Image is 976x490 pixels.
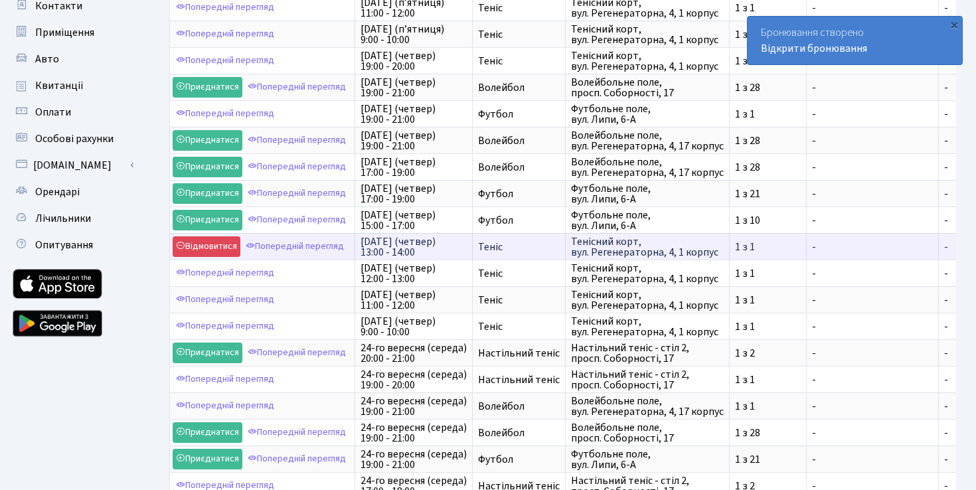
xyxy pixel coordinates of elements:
[761,41,867,56] a: Відкрити бронювання
[735,82,801,93] span: 1 з 28
[735,215,801,226] span: 1 з 10
[7,99,139,125] a: Оплати
[35,238,93,252] span: Опитування
[173,236,240,257] a: Відмовитися
[735,109,801,120] span: 1 з 1
[735,29,801,40] span: 1 з 1
[7,205,139,232] a: Лічильники
[735,3,801,13] span: 1 з 1
[735,428,801,438] span: 1 з 28
[7,232,139,258] a: Опитування
[735,374,801,385] span: 1 з 1
[173,316,278,337] a: Попередній перегляд
[361,50,467,72] span: [DATE] (четвер) 19:00 - 20:00
[735,189,801,199] span: 1 з 21
[478,56,560,66] span: Теніс
[571,316,724,337] span: Тенісний корт, вул. Регенераторна, 4, 1 корпус
[244,210,349,230] a: Попередній перегляд
[735,321,801,332] span: 1 з 1
[478,242,560,252] span: Теніс
[361,157,467,178] span: [DATE] (четвер) 17:00 - 19:00
[7,46,139,72] a: Авто
[173,50,278,71] a: Попередній перегляд
[571,50,724,72] span: Тенісний корт, вул. Регенераторна, 4, 1 корпус
[173,104,278,124] a: Попередній перегляд
[478,401,560,412] span: Волейбол
[478,189,560,199] span: Футбол
[361,183,467,204] span: [DATE] (четвер) 17:00 - 19:00
[35,211,91,226] span: Лічильники
[571,24,724,45] span: Тенісний корт, вул. Регенераторна, 4, 1 корпус
[244,157,349,177] a: Попередній перегляд
[748,17,962,64] div: Бронювання створено
[7,72,139,99] a: Квитанції
[812,109,933,120] span: -
[7,152,139,179] a: [DOMAIN_NAME]
[478,215,560,226] span: Футбол
[812,189,933,199] span: -
[478,428,560,438] span: Волейбол
[478,3,560,13] span: Теніс
[478,109,560,120] span: Футбол
[812,162,933,173] span: -
[173,422,242,443] a: Приєднатися
[361,263,467,284] span: [DATE] (четвер) 12:00 - 13:00
[361,289,467,311] span: [DATE] (четвер) 11:00 - 12:00
[571,369,724,390] span: Настільний теніс - стіл 2, просп. Соборності, 17
[735,348,801,359] span: 1 з 2
[35,131,114,146] span: Особові рахунки
[478,135,560,146] span: Волейбол
[571,289,724,311] span: Тенісний корт, вул. Регенераторна, 4, 1 корпус
[735,268,801,279] span: 1 з 1
[812,428,933,438] span: -
[35,105,71,120] span: Оплати
[478,321,560,332] span: Теніс
[735,135,801,146] span: 1 з 28
[361,316,467,337] span: [DATE] (четвер) 9:00 - 10:00
[361,343,467,364] span: 24-го вересня (середа) 20:00 - 21:00
[35,78,84,93] span: Квитанції
[244,449,349,469] a: Попередній перегляд
[478,348,560,359] span: Настільний теніс
[244,130,349,151] a: Попередній перегляд
[361,396,467,417] span: 24-го вересня (середа) 19:00 - 21:00
[478,454,560,465] span: Футбол
[812,348,933,359] span: -
[812,374,933,385] span: -
[571,396,724,417] span: Волейбольне поле, вул. Регенераторна, 4, 17 корпус
[812,268,933,279] span: -
[478,268,560,279] span: Теніс
[173,183,242,204] a: Приєднатися
[812,242,933,252] span: -
[812,295,933,305] span: -
[361,422,467,444] span: 24-го вересня (середа) 19:00 - 21:00
[478,374,560,385] span: Настільний теніс
[571,236,724,258] span: Тенісний корт, вул. Регенераторна, 4, 1 корпус
[812,215,933,226] span: -
[173,343,242,363] a: Приєднатися
[173,210,242,230] a: Приєднатися
[571,77,724,98] span: Волейбольне поле, просп. Соборності, 17
[812,454,933,465] span: -
[571,263,724,284] span: Тенісний корт, вул. Регенераторна, 4, 1 корпус
[35,25,94,40] span: Приміщення
[812,321,933,332] span: -
[173,77,242,98] a: Приєднатися
[173,449,242,469] a: Приєднатися
[812,82,933,93] span: -
[735,162,801,173] span: 1 з 28
[35,52,59,66] span: Авто
[361,130,467,151] span: [DATE] (четвер) 19:00 - 21:00
[571,157,724,178] span: Волейбольне поле, вул. Регенераторна, 4, 17 корпус
[735,242,801,252] span: 1 з 1
[173,289,278,310] a: Попередній перегляд
[571,210,724,231] span: Футбольне поле, вул. Липи, 6-А
[478,295,560,305] span: Теніс
[173,130,242,151] a: Приєднатися
[7,19,139,46] a: Приміщення
[7,179,139,205] a: Орендарі
[361,104,467,125] span: [DATE] (четвер) 19:00 - 21:00
[361,77,467,98] span: [DATE] (четвер) 19:00 - 21:00
[173,24,278,44] a: Попередній перегляд
[478,162,560,173] span: Волейбол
